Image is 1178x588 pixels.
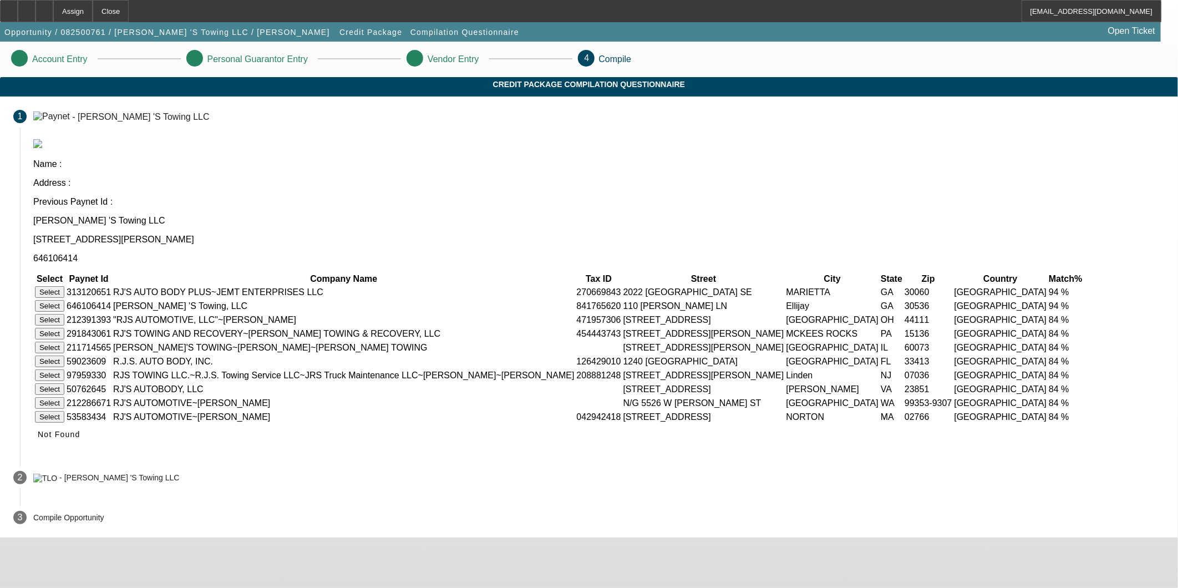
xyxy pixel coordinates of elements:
td: Ellijay [786,300,880,312]
p: Personal Guarantor Entry [207,54,308,64]
td: [GEOGRAPHIC_DATA] [954,383,1048,396]
td: 02766 [904,410,952,423]
td: 59023609 [66,355,111,368]
td: 110 [PERSON_NAME] LN [623,300,785,312]
td: RJ'S AUTOMOTIVE~[PERSON_NAME] [113,410,575,423]
p: Compile Opportunity [33,513,104,522]
button: Select [35,286,64,298]
td: [GEOGRAPHIC_DATA] [786,313,880,326]
button: Credit Package [337,22,405,42]
td: [PERSON_NAME]'S TOWING~[PERSON_NAME]~[PERSON_NAME] TOWING [113,341,575,354]
div: - [PERSON_NAME] 'S Towing LLC [72,111,209,121]
td: 646106414 [66,300,111,312]
td: [GEOGRAPHIC_DATA] [954,397,1048,409]
td: 99353-9307 [904,397,952,409]
td: 270669843 [576,286,622,298]
td: FL [880,355,903,368]
a: Open Ticket [1104,22,1160,40]
td: [GEOGRAPHIC_DATA] [954,313,1048,326]
td: 212286671 [66,397,111,409]
td: IL [880,341,903,354]
td: [GEOGRAPHIC_DATA] [954,300,1048,312]
img: TLO [33,474,57,483]
td: 841765620 [576,300,622,312]
span: 2 [18,473,23,483]
td: WA [880,397,903,409]
td: RJ'S TOWING AND RECOVERY~[PERSON_NAME] TOWING & RECOVERY, LLC [113,327,575,340]
td: MARIETTA [786,286,880,298]
td: [STREET_ADDRESS] [623,383,785,396]
td: 211714565 [66,341,111,354]
td: 84 % [1048,341,1083,354]
td: 84 % [1048,410,1083,423]
td: 84 % [1048,369,1083,382]
button: Select [35,300,64,312]
span: Not Found [38,430,80,439]
td: 94 % [1048,300,1083,312]
td: 208881248 [576,369,622,382]
td: 471957306 [576,313,622,326]
td: 60073 [904,341,952,354]
button: Not Found [33,424,85,444]
td: OH [880,313,903,326]
span: Credit Package Compilation Questionnaire [8,80,1170,89]
td: [STREET_ADDRESS] [623,410,785,423]
td: 15136 [904,327,952,340]
td: 126429010 [576,355,622,368]
th: Paynet Id [66,273,111,285]
td: "RJS AUTOMOTIVE, LLC"~[PERSON_NAME] [113,313,575,326]
td: 23851 [904,383,952,396]
td: 50762645 [66,383,111,396]
td: [GEOGRAPHIC_DATA] [954,369,1048,382]
p: Compile [599,54,632,64]
p: Name : [33,159,1165,169]
td: [GEOGRAPHIC_DATA] [954,355,1048,368]
td: 1240 [GEOGRAPHIC_DATA] [623,355,785,368]
td: 07036 [904,369,952,382]
img: paynet_logo.jpg [33,139,42,148]
p: Account Entry [32,54,88,64]
td: N/G 5526 W [PERSON_NAME] ST [623,397,785,409]
td: 84 % [1048,313,1083,326]
td: 94 % [1048,286,1083,298]
th: State [880,273,903,285]
td: RJ'S AUTOBODY, LLC [113,383,575,396]
span: 1 [18,111,23,121]
span: Credit Package [339,28,402,37]
td: 84 % [1048,327,1083,340]
th: Zip [904,273,952,285]
td: 44111 [904,313,952,326]
td: [GEOGRAPHIC_DATA] [954,286,1048,298]
td: [PERSON_NAME] 'S Towing, LLC [113,300,575,312]
th: Select [34,273,65,285]
td: 313120651 [66,286,111,298]
td: [STREET_ADDRESS][PERSON_NAME] [623,327,785,340]
td: 042942418 [576,410,622,423]
span: Opportunity / 082500761 / [PERSON_NAME] 'S Towing LLC / [PERSON_NAME] [4,28,330,37]
td: 30060 [904,286,952,298]
th: Tax ID [576,273,622,285]
td: [GEOGRAPHIC_DATA] [786,341,880,354]
td: MCKEES ROCKS [786,327,880,340]
p: Address : [33,178,1165,188]
td: [GEOGRAPHIC_DATA] [954,341,1048,354]
td: [STREET_ADDRESS] [623,313,785,326]
td: NORTON [786,410,880,423]
span: 3 [18,513,23,523]
td: Linden [786,369,880,382]
td: RJ'S AUTO BODY PLUS~JEMT ENTERPRISES LLC [113,286,575,298]
button: Select [35,342,64,353]
td: 30536 [904,300,952,312]
td: MA [880,410,903,423]
button: Select [35,328,64,339]
th: Street [623,273,785,285]
td: [STREET_ADDRESS][PERSON_NAME] [623,341,785,354]
td: [STREET_ADDRESS][PERSON_NAME] [623,369,785,382]
div: - [PERSON_NAME] 'S Towing LLC [59,474,179,483]
td: NJ [880,369,903,382]
td: [PERSON_NAME] [786,383,880,396]
button: Compilation Questionnaire [408,22,522,42]
button: Select [35,397,64,409]
p: [PERSON_NAME] 'S Towing LLC [33,216,1165,226]
td: 84 % [1048,383,1083,396]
